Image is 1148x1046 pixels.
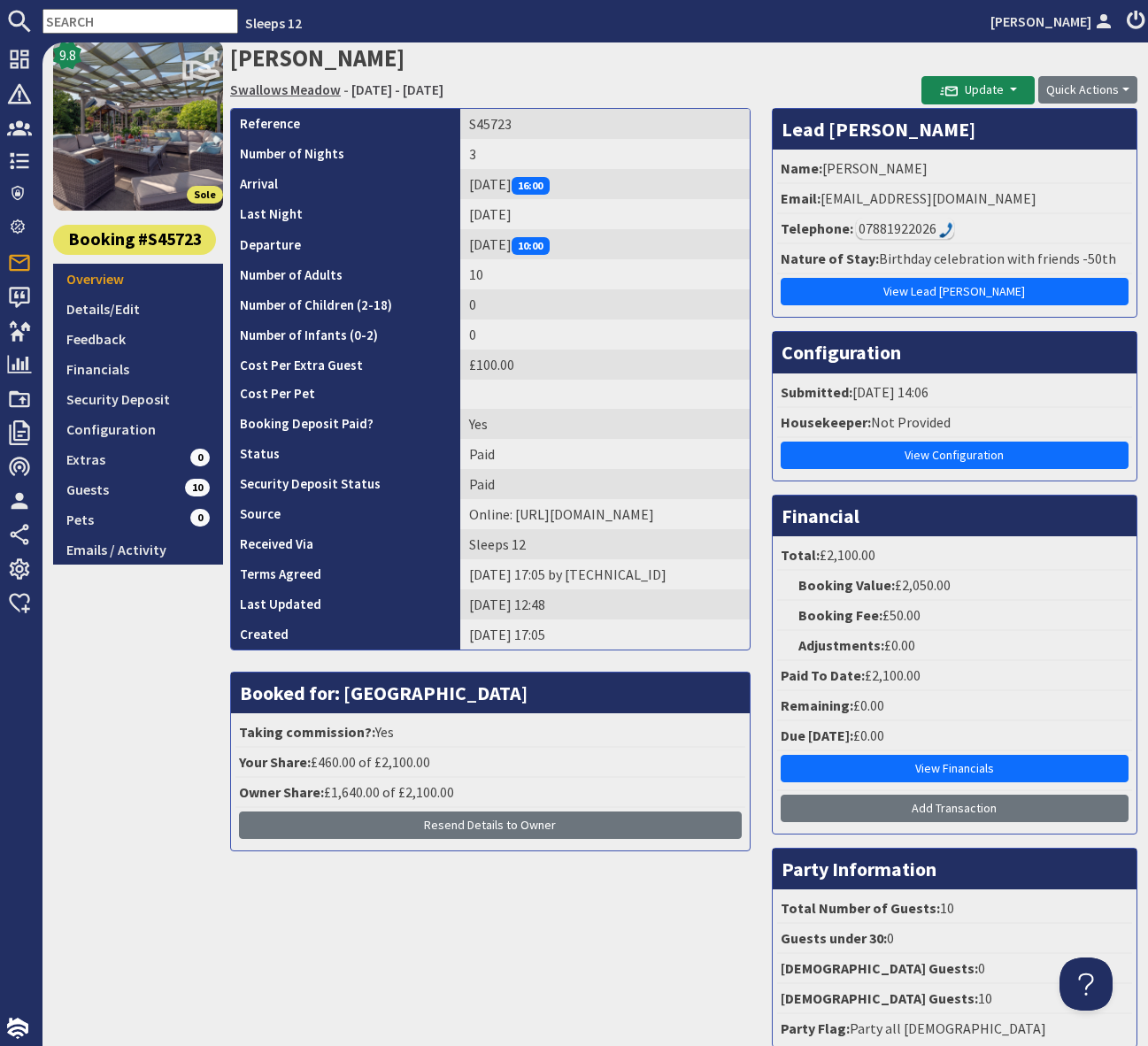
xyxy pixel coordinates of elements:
[460,350,750,380] td: £100.00
[781,696,853,714] strong: Remaining:
[781,959,978,977] strong: [DEMOGRAPHIC_DATA] Guests:
[777,571,1132,601] li: £2,050.00
[781,442,1129,469] a: View Configuration
[460,559,750,589] td: [DATE] 17:05 by [TECHNICAL_ID]
[231,229,460,259] th: Departure
[777,631,1132,661] li: £0.00
[7,1018,28,1039] img: staytech_i_w-64f4e8e9ee0a9c174fd5317b4b171b261742d2d393467e5bdba4413f4f884c10.svg
[185,479,210,496] span: 10
[460,409,750,439] td: Yes
[460,469,750,499] td: Paid
[512,237,551,255] span: 10:00
[53,264,223,294] a: Overview
[940,81,1004,97] span: Update
[235,748,745,778] li: £460.00 of £2,100.00
[53,504,223,535] a: Pets0
[781,727,853,744] strong: Due [DATE]:
[512,177,551,195] span: 16:00
[231,589,460,619] th: Last Updated
[777,894,1132,924] li: 10
[460,259,750,289] td: 10
[777,154,1132,184] li: [PERSON_NAME]
[777,184,1132,214] li: [EMAIL_ADDRESS][DOMAIN_NAME]
[921,76,1035,104] button: Update
[781,189,821,207] strong: Email:
[53,225,216,255] a: Booking #S45723
[231,673,750,713] h3: Booked for: [GEOGRAPHIC_DATA]
[230,41,921,104] h2: [PERSON_NAME]
[231,409,460,439] th: Booking Deposit Paid?
[239,753,311,771] strong: Your Share:
[781,219,853,237] strong: Telephone:
[231,139,460,169] th: Number of Nights
[781,1019,850,1037] strong: Party Flag:
[773,849,1136,889] h3: Party Information
[781,278,1129,305] a: View Lead [PERSON_NAME]
[777,244,1132,274] li: Birthday celebration with friends -50th
[798,576,895,594] strong: Booking Value:
[460,199,750,229] td: [DATE]
[187,186,223,204] span: Sole
[781,989,978,1007] strong: [DEMOGRAPHIC_DATA] Guests:
[231,499,460,529] th: Source
[777,984,1132,1014] li: 10
[53,384,223,414] a: Security Deposit
[777,1014,1132,1042] li: Party all [DEMOGRAPHIC_DATA]
[239,723,375,741] strong: Taking commission?:
[53,414,223,444] a: Configuration
[798,606,882,624] strong: Booking Fee:
[231,259,460,289] th: Number of Adults
[777,661,1132,691] li: £2,100.00
[239,811,742,839] button: Resend Details to Owner
[231,380,460,409] th: Cost Per Pet
[190,449,210,466] span: 0
[777,601,1132,631] li: £50.00
[190,509,210,527] span: 0
[231,469,460,499] th: Security Deposit Status
[777,378,1132,408] li: [DATE] 14:06
[781,250,879,267] strong: Nature of Stay:
[424,817,556,833] span: Resend Details to Owner
[53,444,223,474] a: Extras0
[777,924,1132,954] li: 0
[939,222,953,238] img: hfpfyWBK5wQHBAGPgDf9c6qAYOxxMAAAAASUVORK5CYII=
[231,199,460,229] th: Last Night
[53,324,223,354] a: Feedback
[231,559,460,589] th: Terms Agreed
[231,289,460,319] th: Number of Children (2-18)
[53,474,223,504] a: Guests10
[781,755,1129,782] a: View Financials
[239,783,324,801] strong: Owner Share:
[777,954,1132,984] li: 0
[781,546,820,564] strong: Total:
[773,109,1136,150] h3: Lead [PERSON_NAME]
[59,44,76,65] span: 9.8
[781,929,887,947] strong: Guests under 30:
[781,413,871,431] strong: Housekeeper:
[235,778,745,808] li: £1,640.00 of £2,100.00
[321,568,335,582] i: Agreements were checked at the time of signing booking terms:<br>- I AGREE to let Sleeps12.com Li...
[460,319,750,350] td: 0
[230,81,341,98] a: Swallows Meadow
[781,795,1129,822] a: Add Transaction
[231,439,460,469] th: Status
[460,439,750,469] td: Paid
[53,535,223,565] a: Emails / Activity
[460,619,750,650] td: [DATE] 17:05
[781,383,852,401] strong: Submitted:
[856,218,954,239] div: Call: 07881922026
[460,109,750,139] td: S45723
[460,529,750,559] td: Sleeps 12
[53,41,223,211] a: Swallows Meadow's icon9.8Sole
[460,229,750,259] td: [DATE]
[231,619,460,650] th: Created
[773,332,1136,373] h3: Configuration
[781,666,865,684] strong: Paid To Date:
[231,350,460,380] th: Cost Per Extra Guest
[231,169,460,199] th: Arrival
[990,11,1116,32] a: [PERSON_NAME]
[231,109,460,139] th: Reference
[53,41,223,211] img: Swallows Meadow's icon
[460,169,750,199] td: [DATE]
